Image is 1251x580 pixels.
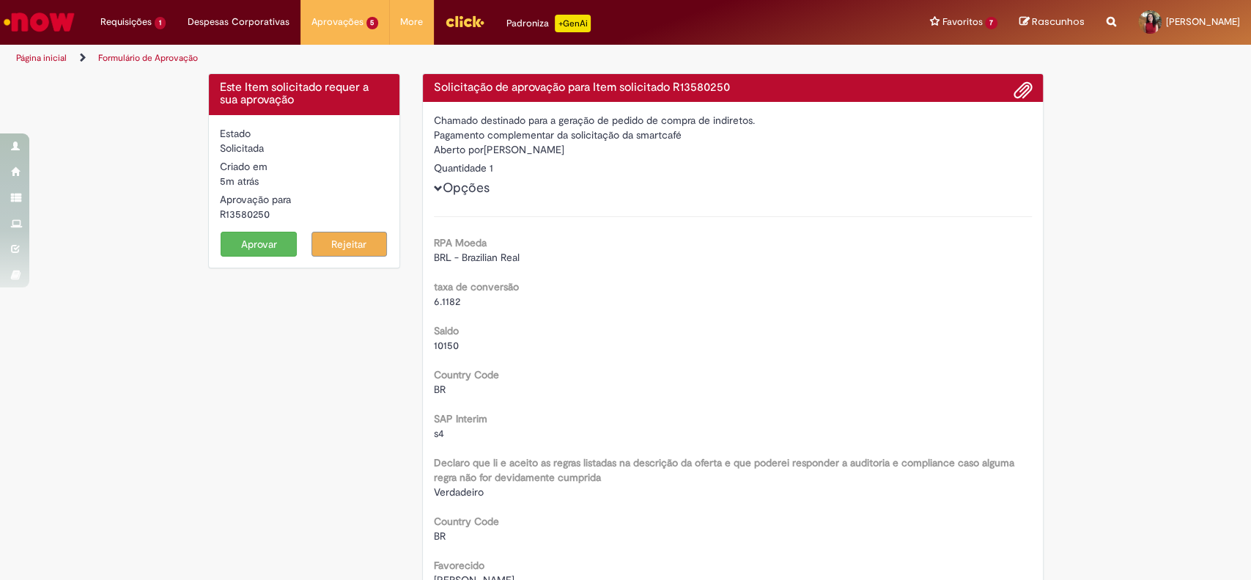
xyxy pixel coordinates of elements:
b: Declaro que li e aceito as regras listadas na descrição da oferta e que poderei responder a audit... [434,456,1014,484]
span: Aprovações [311,15,364,29]
label: Estado [220,126,251,141]
div: Pagamento complementar da solicitação da smartcafé [434,128,1032,142]
span: Requisições [100,15,152,29]
a: Página inicial [16,52,67,64]
label: Criado em [220,159,267,174]
span: s4 [434,427,444,440]
a: Formulário de Aprovação [98,52,198,64]
span: BRL - Brazilian Real [434,251,520,264]
span: More [400,15,423,29]
img: ServiceNow [1,7,77,37]
span: 6.1182 [434,295,460,308]
b: taxa de conversão [434,280,519,293]
span: 7 [985,17,997,29]
h4: Este Item solicitado requer a sua aprovação [220,81,389,107]
b: Country Code [434,368,499,381]
ul: Trilhas de página [11,45,823,72]
b: Country Code [434,515,499,528]
b: SAP Interim [434,412,487,425]
div: R13580250 [220,207,389,221]
time: 30/09/2025 09:55:20 [220,175,259,188]
span: BR [434,383,446,396]
span: Verdadeiro [434,485,484,499]
span: Despesas Corporativas [188,15,289,29]
span: Favoritos [942,15,982,29]
div: 30/09/2025 09:55:20 [220,174,389,188]
b: Favorecido [434,559,484,572]
span: 5 [366,17,379,29]
div: [PERSON_NAME] [434,142,1032,161]
img: click_logo_yellow_360x200.png [445,10,484,32]
span: 1 [155,17,166,29]
div: Chamado destinado para a geração de pedido de compra de indiretos. [434,113,1032,128]
span: 5m atrás [220,175,259,188]
div: Padroniza [506,15,591,32]
b: RPA Moeda [434,236,487,249]
button: Rejeitar [311,232,388,257]
label: Aberto por [434,142,484,157]
button: Aprovar [221,232,297,257]
div: Quantidade 1 [434,161,1032,175]
h4: Solicitação de aprovação para Item solicitado R13580250 [434,81,1032,95]
span: [PERSON_NAME] [1166,15,1240,28]
div: Solicitada [220,141,389,155]
b: Saldo [434,324,459,337]
a: Rascunhos [1019,15,1085,29]
label: Aprovação para [220,192,291,207]
span: BR [434,529,446,543]
span: 10150 [434,339,459,352]
p: +GenAi [555,15,591,32]
span: Rascunhos [1032,15,1085,29]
